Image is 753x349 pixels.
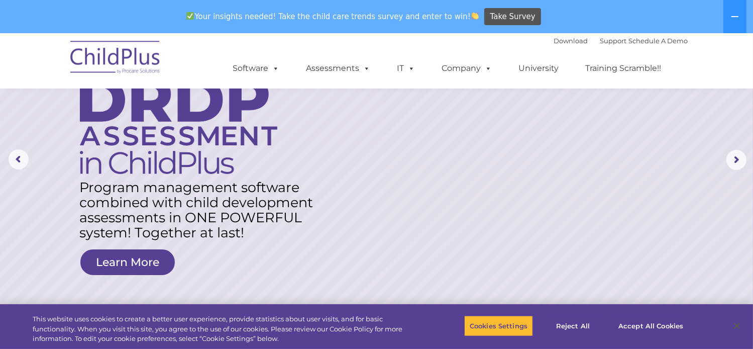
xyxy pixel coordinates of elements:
button: Cookies Settings [464,315,533,336]
rs-layer: Program management software combined with child development assessments in ONE POWERFUL system! T... [79,180,320,240]
img: ChildPlus by Procare Solutions [65,34,166,84]
span: Take Survey [490,8,535,26]
span: Phone number [140,108,182,115]
span: Last name [140,66,170,74]
a: Download [554,37,588,45]
img: ✅ [186,12,194,20]
a: Assessments [296,58,381,78]
a: Schedule A Demo [629,37,688,45]
a: Take Survey [484,8,541,26]
button: Close [726,315,748,337]
a: Training Scramble!! [576,58,672,78]
img: DRDP Assessment in ChildPlus [80,77,277,174]
button: Accept All Cookies [613,315,689,336]
img: 👏 [471,12,479,20]
a: Support [600,37,627,45]
a: IT [387,58,425,78]
font: | [554,37,688,45]
a: Company [432,58,502,78]
button: Reject All [542,315,604,336]
a: University [509,58,569,78]
a: Software [223,58,290,78]
div: This website uses cookies to create a better user experience, provide statistics about user visit... [33,314,414,344]
span: Your insights needed! Take the child care trends survey and enter to win! [182,7,483,26]
a: Learn More [80,249,175,275]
